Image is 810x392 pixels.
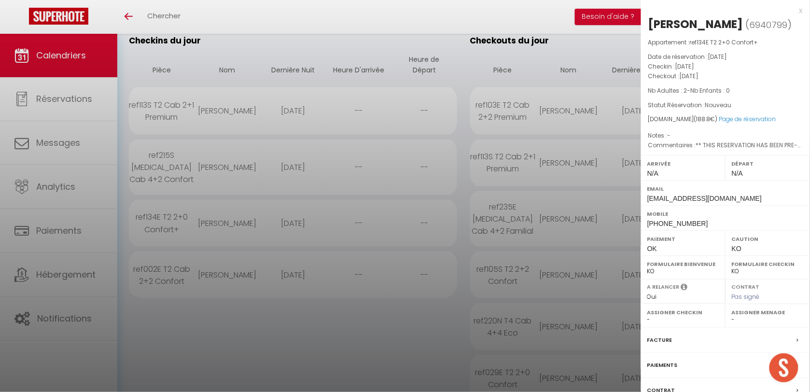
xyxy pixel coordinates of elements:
[697,115,711,123] span: 188.8
[641,5,803,16] div: x
[648,38,803,47] p: Appartement :
[647,159,719,168] label: Arrivée
[732,234,804,244] label: Caution
[691,86,730,95] span: Nb Enfants : 0
[647,184,804,194] label: Email
[647,220,708,227] span: [PHONE_NUMBER]
[648,100,803,110] p: Statut Réservation :
[647,308,719,317] label: Assigner Checkin
[647,245,657,252] span: OK
[746,18,792,31] span: ( )
[647,360,678,370] label: Paiements
[719,115,776,123] a: Page de réservation
[681,283,688,294] i: Sélectionner OUI si vous souhaiter envoyer les séquences de messages post-checkout
[648,71,803,81] p: Checkout :
[732,308,804,317] label: Assigner Menage
[647,234,719,244] label: Paiement
[648,86,803,96] p: -
[648,16,743,32] div: [PERSON_NAME]
[668,131,671,140] span: -
[675,62,695,70] span: [DATE]
[647,209,804,219] label: Mobile
[708,53,727,61] span: [DATE]
[648,140,803,150] p: Commentaires :
[732,245,741,252] span: KO
[732,293,760,301] span: Pas signé
[690,38,758,46] span: ref134E T2 2+0 Confort+
[750,19,788,31] span: 6940799
[648,115,803,124] div: [DOMAIN_NAME]
[648,52,803,62] p: Date de réservation :
[648,86,687,95] span: Nb Adultes : 2
[680,72,699,80] span: [DATE]
[647,283,680,291] label: A relancer
[732,283,760,289] label: Contrat
[732,259,804,269] label: Formulaire Checkin
[647,259,719,269] label: Formulaire Bienvenue
[647,335,672,345] label: Facture
[647,195,762,202] span: [EMAIL_ADDRESS][DOMAIN_NAME]
[648,62,803,71] p: Checkin :
[647,169,658,177] span: N/A
[769,353,798,382] div: Ouvrir le chat
[694,115,718,123] span: ( €)
[648,131,803,140] p: Notes :
[705,101,732,109] span: Nouveau
[732,169,743,177] span: N/A
[732,159,804,168] label: Départ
